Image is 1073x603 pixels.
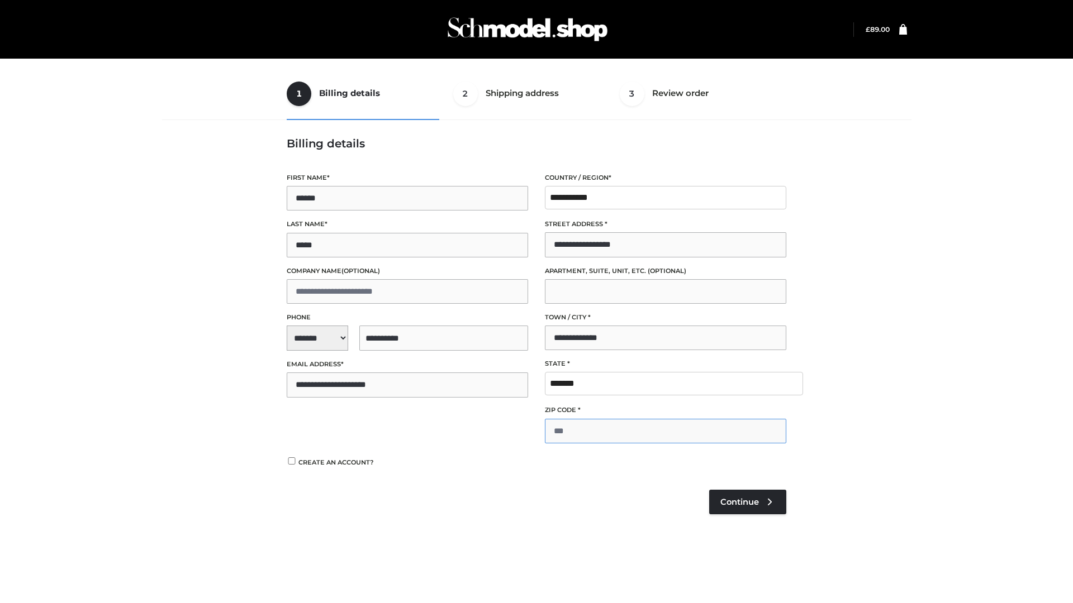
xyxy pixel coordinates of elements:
label: Street address [545,219,786,229]
span: Continue [720,497,759,507]
label: First name [287,173,528,183]
input: Create an account? [287,457,297,465]
label: Email address [287,359,528,370]
label: Apartment, suite, unit, etc. [545,266,786,276]
label: State [545,358,786,369]
span: (optional) [648,267,686,275]
label: Last name [287,219,528,229]
label: Town / City [545,312,786,323]
label: Company name [287,266,528,276]
label: ZIP Code [545,405,786,415]
a: Continue [709,490,786,514]
span: Create an account? [298,458,374,466]
a: £89.00 [866,25,890,33]
span: (optional) [341,267,380,275]
h3: Billing details [287,137,786,150]
label: Phone [287,312,528,323]
label: Country / Region [545,173,786,183]
bdi: 89.00 [866,25,890,33]
span: £ [866,25,870,33]
img: Schmodel Admin 964 [444,7,611,51]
